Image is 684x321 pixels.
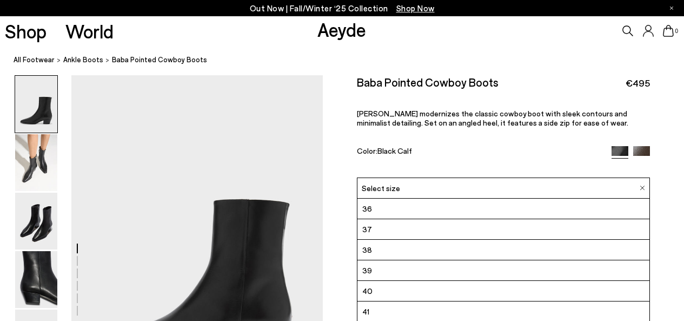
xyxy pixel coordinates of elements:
[357,109,650,127] p: [PERSON_NAME] modernizes the classic cowboy boot with sleek contours and minimalist detailing. Se...
[362,222,372,236] span: 37
[626,76,650,90] span: €495
[15,193,57,250] img: Baba Pointed Cowboy Boots - Image 3
[15,76,57,133] img: Baba Pointed Cowboy Boots - Image 1
[362,182,400,194] span: Select size
[362,202,372,215] span: 36
[63,54,103,65] a: ankle boots
[362,284,373,298] span: 40
[14,54,55,65] a: All Footwear
[674,28,679,34] span: 0
[317,18,366,41] a: Aeyde
[362,264,372,277] span: 39
[357,75,499,89] h2: Baba Pointed Cowboy Boots
[112,54,207,65] span: Baba Pointed Cowboy Boots
[15,251,57,308] img: Baba Pointed Cowboy Boots - Image 4
[357,146,602,159] div: Color:
[362,305,369,318] span: 41
[5,22,47,41] a: Shop
[63,55,103,64] span: ankle boots
[15,134,57,191] img: Baba Pointed Cowboy Boots - Image 2
[65,22,114,41] a: World
[377,146,412,155] span: Black Calf
[250,2,435,15] p: Out Now | Fall/Winter ‘25 Collection
[663,25,674,37] a: 0
[362,243,372,257] span: 38
[14,45,684,75] nav: breadcrumb
[396,3,435,13] span: Navigate to /collections/new-in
